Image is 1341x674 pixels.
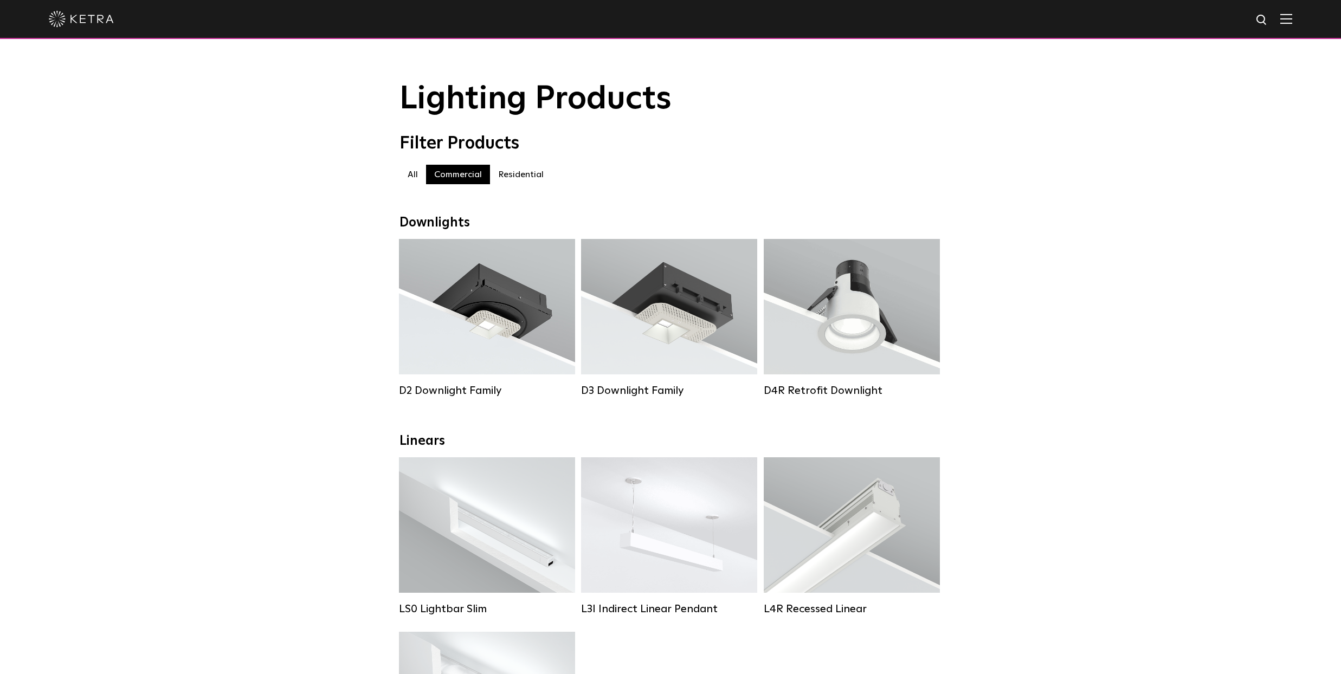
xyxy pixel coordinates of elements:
a: L4R Recessed Linear Lumen Output:400 / 600 / 800 / 1000Colors:White / BlackControl:Lutron Clear C... [764,457,940,615]
a: L3I Indirect Linear Pendant Lumen Output:400 / 600 / 800 / 1000Housing Colors:White / BlackContro... [581,457,757,615]
div: L4R Recessed Linear [764,602,940,615]
label: Residential [490,165,552,184]
div: D2 Downlight Family [399,384,575,397]
span: Lighting Products [399,83,672,115]
label: Commercial [426,165,490,184]
a: D3 Downlight Family Lumen Output:700 / 900 / 1100Colors:White / Black / Silver / Bronze / Paintab... [581,239,757,397]
div: D4R Retrofit Downlight [764,384,940,397]
div: Downlights [399,215,942,231]
a: D4R Retrofit Downlight Lumen Output:800Colors:White / BlackBeam Angles:15° / 25° / 40° / 60°Watta... [764,239,940,397]
div: Linears [399,433,942,449]
div: D3 Downlight Family [581,384,757,397]
div: Filter Products [399,133,942,154]
a: D2 Downlight Family Lumen Output:1200Colors:White / Black / Gloss Black / Silver / Bronze / Silve... [399,239,575,397]
div: LS0 Lightbar Slim [399,602,575,615]
img: ketra-logo-2019-white [49,11,114,27]
img: Hamburger%20Nav.svg [1280,14,1292,24]
div: L3I Indirect Linear Pendant [581,602,757,615]
label: All [399,165,426,184]
img: search icon [1255,14,1269,27]
a: LS0 Lightbar Slim Lumen Output:200 / 350Colors:White / BlackControl:X96 Controller [399,457,575,615]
